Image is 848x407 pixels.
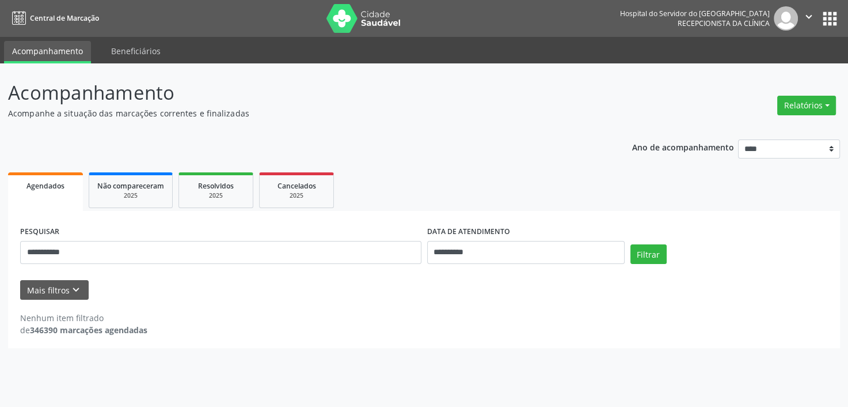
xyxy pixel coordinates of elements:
a: Acompanhamento [4,41,91,63]
div: 2025 [97,191,164,200]
div: Nenhum item filtrado [20,312,147,324]
a: Beneficiários [103,41,169,61]
div: Hospital do Servidor do [GEOGRAPHIC_DATA] [620,9,770,18]
img: img [774,6,798,31]
span: Recepcionista da clínica [678,18,770,28]
button:  [798,6,820,31]
label: PESQUISAR [20,223,59,241]
button: apps [820,9,840,29]
span: Resolvidos [198,181,234,191]
p: Acompanhe a situação das marcações correntes e finalizadas [8,107,591,119]
div: 2025 [268,191,325,200]
button: Relatórios [777,96,836,115]
a: Central de Marcação [8,9,99,28]
span: Cancelados [277,181,316,191]
div: de [20,324,147,336]
label: DATA DE ATENDIMENTO [427,223,510,241]
button: Mais filtroskeyboard_arrow_down [20,280,89,300]
strong: 346390 marcações agendadas [30,325,147,336]
i:  [803,10,815,23]
div: 2025 [187,191,245,200]
i: keyboard_arrow_down [70,284,82,296]
span: Agendados [26,181,64,191]
p: Ano de acompanhamento [632,140,734,154]
p: Acompanhamento [8,78,591,107]
button: Filtrar [630,244,667,264]
span: Central de Marcação [30,13,99,23]
span: Não compareceram [97,181,164,191]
